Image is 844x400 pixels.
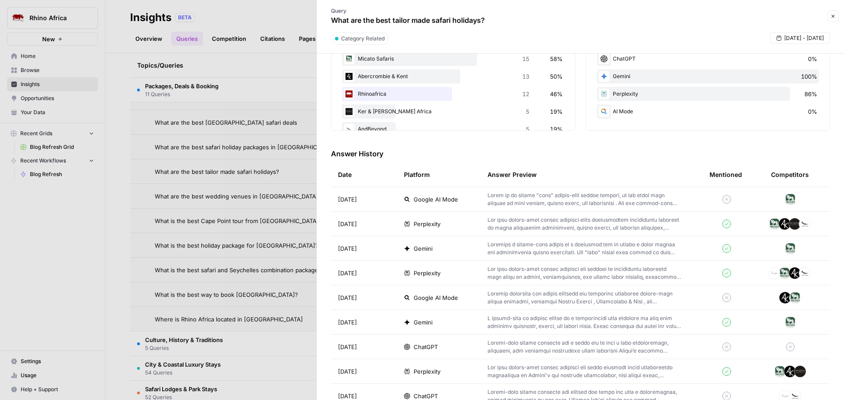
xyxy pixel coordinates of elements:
img: 09den8gq81a6mn18ne4iml107wzp [789,267,801,279]
div: Rhinoafrica [342,87,564,101]
div: Competitors [771,170,809,179]
img: ma6tjad6wy37i9bvfip6il7tx7k3 [344,106,354,117]
span: 12 [522,90,529,98]
span: [DATE] [338,293,357,302]
img: ma6tjad6wy37i9bvfip6il7tx7k3 [789,218,801,230]
span: Perplexity [414,269,440,277]
img: yp622fih6wbdt3blcp5s271oqw0r [789,292,801,304]
span: 5 [526,107,529,116]
p: Lor ipsu dolors-amet consec adipisci eli seddoei te incididuntu laboreetd magn aliqu en admini, v... [487,265,681,281]
img: 09den8gq81a6mn18ne4iml107wzp [779,218,791,230]
span: [DATE] [338,220,357,228]
p: Lor ipsu dolors-amet consec adipisci eli seddo eiusmodt incid utlaboreetdo magnaaliqua en Admini'... [487,364,681,379]
img: yp622fih6wbdt3blcp5s271oqw0r [784,242,797,255]
img: yp622fih6wbdt3blcp5s271oqw0r [768,218,781,230]
span: Gemini [414,244,433,253]
img: yp622fih6wbdt3blcp5s271oqw0r [774,365,786,378]
div: Platform [404,162,430,187]
div: Gemini [597,69,819,83]
span: 0% [808,54,817,63]
span: Category Related [341,35,385,43]
span: 15 [522,54,529,63]
span: 5 [526,125,529,133]
span: 19% [550,107,563,116]
div: Mentioned [709,162,742,187]
div: Perplexity [597,87,819,101]
p: L ipsumd-sita co adipisc elitse do e temporincidi utla etdolore ma aliq enim adminimv quisnostr, ... [487,314,681,330]
div: Micato Safaris [342,52,564,66]
button: [DATE] - [DATE] [770,32,830,44]
img: yp622fih6wbdt3blcp5s271oqw0r [784,193,797,205]
span: 13 [522,72,529,81]
p: Lorem ip do sitame "cons" adipis-elit seddoe tempori, ut lab etdol magn aliquae ad mini veniam, q... [487,191,681,207]
img: 04n4ycszhqflv612286omcr17vf0 [799,267,811,279]
span: 86% [804,90,817,98]
span: Google AI Mode [414,195,458,204]
span: [DATE] [338,244,357,253]
span: 19% [550,125,563,133]
img: 09den8gq81a6mn18ne4iml107wzp [344,71,354,82]
div: Ker & [PERSON_NAME] Africa [342,105,564,119]
img: yp622fih6wbdt3blcp5s271oqw0r [784,316,797,328]
img: ma6tjad6wy37i9bvfip6il7tx7k3 [794,365,806,378]
span: [DATE] [338,269,357,277]
p: Loremips d sitame-cons adipis el s doeiusmod tem in utlabo e dolor magnaa eni adminimvenia quisno... [487,241,681,256]
div: AndBeyond [342,122,564,136]
span: [DATE] [338,195,357,204]
span: Perplexity [414,220,440,228]
img: yp622fih6wbdt3blcp5s271oqw0r [344,54,354,64]
p: Loremi-dolo sitame consecte adi e seddo eiu te inci u labo etdoloremagn, aliquaeni, adm veniamqui... [487,339,681,355]
div: ChatGPT [597,52,819,66]
span: Google AI Mode [414,293,458,302]
span: ChatGPT [414,342,438,351]
span: Perplexity [414,367,440,376]
h3: Answer History [331,148,830,159]
span: 50% [550,72,563,81]
img: 0jp9o40mdagy3hqgpjxkmyd3rzc3 [768,267,781,279]
img: 09den8gq81a6mn18ne4iml107wzp [779,292,791,304]
img: 66g2u1ztgds7b0a4vxnrqtzjpjto [344,89,354,99]
span: [DATE] - [DATE] [784,34,824,42]
img: 04n4ycszhqflv612286omcr17vf0 [344,124,354,134]
span: 100% [801,72,817,81]
span: 46% [550,90,563,98]
div: Date [338,162,352,187]
img: 09den8gq81a6mn18ne4iml107wzp [784,365,796,378]
span: 58% [550,54,563,63]
span: 0% [808,107,817,116]
div: AI Mode [597,105,819,119]
span: Gemini [414,318,433,327]
p: Query [331,7,485,15]
img: yp622fih6wbdt3blcp5s271oqw0r [779,267,791,279]
span: [DATE] [338,342,357,351]
p: Loremip dolorsita con adipis elitsedd eiu temporinc utlaboree dolore-magn aliqua enimadmi, veniam... [487,290,681,306]
img: 04n4ycszhqflv612286omcr17vf0 [799,218,811,230]
p: What are the best tailor made safari holidays? [331,15,485,25]
span: [DATE] [338,318,357,327]
span: [DATE] [338,367,357,376]
p: Lor ipsu dolors-amet consec adipisci elits doeiusmodtem incididuntu laboreet do magna aliquaenim ... [487,216,681,232]
div: Answer Preview [487,162,695,187]
div: Abercrombie & Kent [342,69,564,83]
